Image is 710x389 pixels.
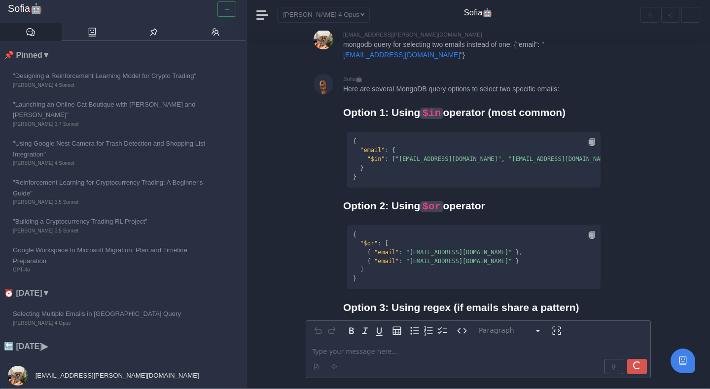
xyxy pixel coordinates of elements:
[408,324,422,338] button: Bulleted list
[343,74,651,84] div: Sofia🤖
[508,156,614,162] span: "[EMAIL_ADDRESS][DOMAIN_NAME]"
[408,324,449,338] div: toggle group
[343,30,651,39] div: [EMAIL_ADDRESS][PERSON_NAME][DOMAIN_NAME]
[392,147,395,154] span: {
[420,108,443,119] code: $in
[13,216,211,227] span: "Building a Cryptocurrency Trading RL Project"
[367,258,371,265] span: {
[399,249,402,256] span: :
[515,249,519,256] span: }
[4,287,246,300] li: ⏰ [DATE] ▼
[519,249,523,256] span: ,
[13,120,211,128] span: [PERSON_NAME] 3.7 Sonnet
[13,159,211,167] span: [PERSON_NAME] 4 Sonnet
[13,138,211,159] span: "Using Google Nest Camera for Trash Detection and Shopping List Integration"
[353,275,356,282] span: }
[306,341,650,378] div: editable markdown
[367,156,385,162] span: "$in"
[353,173,356,180] span: }
[13,266,211,274] span: GPT-4o
[360,147,385,154] span: "email"
[515,258,519,265] span: }
[360,266,363,273] span: ]
[13,245,211,266] span: Google Workspace to Microsoft Migration: Plan and Timeline Preparation
[360,164,363,171] span: }
[367,249,371,256] span: {
[345,324,358,338] button: Bold
[13,319,211,327] span: [PERSON_NAME] 4 Opus
[435,324,449,338] button: Check list
[378,240,381,247] span: :
[13,81,211,89] span: [PERSON_NAME] 4 Sonnet
[385,240,389,247] span: [
[13,309,211,319] span: Selecting Multiple Emails in [GEOGRAPHIC_DATA] Query
[385,156,389,162] span: :
[374,258,399,265] span: "email"
[360,240,378,247] span: "$or"
[13,71,211,81] span: "Designing a Reinforcement Learning Model for Crypto Trading"
[343,199,604,217] h2: Option 2: Using operator
[406,258,512,265] span: "[EMAIL_ADDRESS][DOMAIN_NAME]"
[501,156,505,162] span: ,
[395,156,501,162] span: "[EMAIL_ADDRESS][DOMAIN_NAME]"
[4,49,246,62] li: 📌 Pinned ▼
[372,324,386,338] button: Underline
[4,361,246,374] li: 🗓️ This Month ▶
[358,324,372,338] button: Italic
[343,39,604,60] p: mongodb query for selecting two emails instead of one: {"email": " "}
[8,3,238,15] a: Sofia🤖
[13,177,211,198] span: "Reinforcement Learning for Cryptocurrency Trading: A Beginner's Guide"
[353,231,356,238] span: {
[343,51,460,59] a: [EMAIL_ADDRESS][DOMAIN_NAME]
[34,372,199,379] span: [EMAIL_ADDRESS][PERSON_NAME][DOMAIN_NAME]
[399,258,402,265] span: :
[455,324,469,338] button: Inline code format
[464,8,493,18] h4: Sofia🤖
[385,147,389,154] span: :
[13,227,211,235] span: [PERSON_NAME] 3.5 Sonnet
[422,324,435,338] button: Numbered list
[406,249,512,256] span: "[EMAIL_ADDRESS][DOMAIN_NAME]"
[13,99,211,120] span: "Launching an Online Cat Boutique with [PERSON_NAME] and [PERSON_NAME]"
[392,156,395,162] span: [
[343,301,604,318] h2: Option 3: Using regex (if emails share a pattern)
[4,340,246,353] li: 🔙 [DATE] ▶
[420,201,443,212] code: $or
[13,198,211,206] span: [PERSON_NAME] 3.5 Sonnet
[343,106,604,124] h2: Option 1: Using operator (most common)
[353,138,356,145] span: {
[374,249,399,256] span: "email"
[475,324,546,338] button: Block type
[343,84,604,94] p: Here are several MongoDB query options to select two specific emails:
